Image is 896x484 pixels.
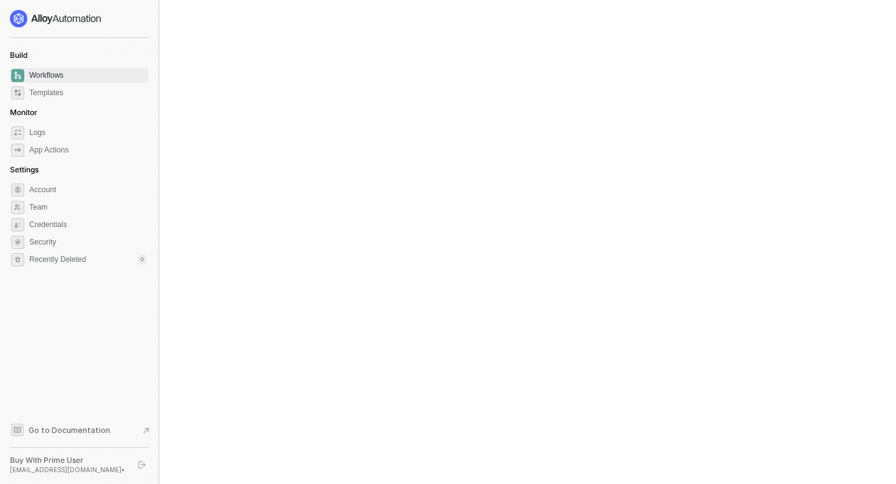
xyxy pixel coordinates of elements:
[10,422,149,437] a: Knowledge Base
[138,254,146,264] div: 0
[29,68,146,83] span: Workflows
[11,424,24,436] span: documentation
[29,85,146,100] span: Templates
[11,69,24,82] span: dashboard
[29,182,146,197] span: Account
[10,10,102,27] img: logo
[10,108,37,117] span: Monitor
[10,455,127,465] div: Buy With Prime User
[11,201,24,214] span: team
[140,424,152,437] span: document-arrow
[29,145,68,156] div: App Actions
[11,144,24,157] span: icon-app-actions
[29,217,146,232] span: Credentials
[29,425,110,435] span: Go to Documentation
[10,50,27,60] span: Build
[10,465,127,474] div: [EMAIL_ADDRESS][DOMAIN_NAME] •
[11,126,24,139] span: icon-logs
[10,165,39,174] span: Settings
[29,235,146,249] span: Security
[11,184,24,197] span: settings
[11,86,24,100] span: marketplace
[29,254,86,265] span: Recently Deleted
[11,218,24,231] span: credentials
[29,125,146,140] span: Logs
[29,200,146,215] span: Team
[138,461,146,468] span: logout
[11,253,24,266] span: settings
[10,10,149,27] a: logo
[11,236,24,249] span: security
